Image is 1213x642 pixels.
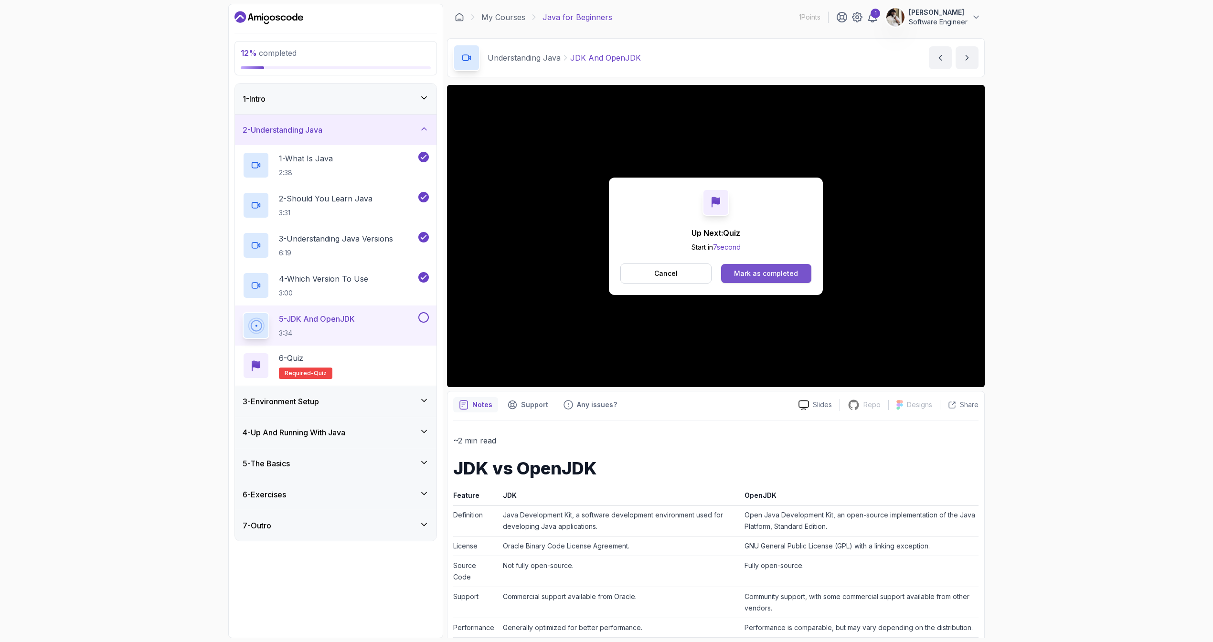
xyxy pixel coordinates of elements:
a: Slides [791,400,840,410]
button: user profile image[PERSON_NAME]Software Engineer [886,8,981,27]
p: Notes [472,400,492,410]
span: Required- [285,369,314,377]
td: Open Java Development Kit, an open-source implementation of the Java Platform, Standard Edition. [741,505,979,537]
td: Performance is comparable, but may vary depending on the distribution. [741,618,979,638]
button: Cancel [620,263,712,284]
td: Generally optimized for better performance. [499,618,741,638]
button: 2-Should You Learn Java3:31 [243,192,429,219]
p: Software Engineer [909,17,968,27]
td: GNU General Public License (GPL) with a linking exception. [741,537,979,556]
button: 3-Environment Setup [235,386,436,417]
p: Repo [863,400,881,410]
h3: 5 - The Basics [243,458,290,469]
td: Definition [453,505,499,537]
p: Understanding Java [488,52,561,63]
p: Slides [813,400,832,410]
p: Designs [907,400,932,410]
p: Up Next: Quiz [692,227,741,239]
a: Dashboard [455,12,464,22]
button: 5-JDK And OpenJDK3:34 [243,312,429,339]
button: 7-Outro [235,510,436,541]
a: Dashboard [234,10,303,25]
th: JDK [499,489,741,505]
button: previous content [929,46,952,69]
p: Any issues? [577,400,617,410]
span: 7 second [713,243,741,251]
td: Not fully open-source. [499,556,741,587]
h3: 6 - Exercises [243,489,286,500]
span: completed [241,48,297,58]
button: 1-What Is Java2:38 [243,152,429,179]
p: 6:19 [279,248,393,258]
p: 6 - Quiz [279,352,303,364]
button: Feedback button [558,397,623,412]
button: 4-Up And Running With Java [235,417,436,448]
td: Source Code [453,556,499,587]
p: 4 - Which Version To Use [279,273,368,284]
h3: 1 - Intro [243,93,266,105]
h3: 3 - Environment Setup [243,396,319,407]
p: Share [960,400,979,410]
td: Fully open-source. [741,556,979,587]
h3: 4 - Up And Running With Java [243,427,345,438]
p: JDK And OpenJDK [570,52,641,63]
p: 3:34 [279,328,355,338]
button: 6-QuizRequired-quiz [243,352,429,379]
h3: 7 - Outro [243,520,271,531]
p: Cancel [654,269,678,278]
a: My Courses [481,11,525,23]
h1: JDK vs OpenJDK [453,459,979,478]
div: Mark as completed [734,269,798,278]
p: 1 - What Is Java [279,153,333,164]
p: 1 Points [799,12,820,22]
td: Commercial support available from Oracle. [499,587,741,618]
p: ~2 min read [453,434,979,447]
p: [PERSON_NAME] [909,8,968,17]
p: 2 - Should You Learn Java [279,193,372,204]
span: quiz [314,369,327,377]
button: notes button [453,397,498,412]
p: 2:38 [279,168,333,178]
td: License [453,537,499,556]
td: Support [453,587,499,618]
a: 1 [867,11,878,23]
td: Oracle Binary Code License Agreement. [499,537,741,556]
p: 3 - Understanding Java Versions [279,233,393,244]
th: OpenJDK [741,489,979,505]
button: 4-Which Version To Use3:00 [243,272,429,299]
th: Feature [453,489,499,505]
span: 12 % [241,48,257,58]
h3: 2 - Understanding Java [243,124,322,136]
iframe: 5 - JDK and OpenJDK [447,85,985,387]
button: Support button [502,397,554,412]
p: 5 - JDK And OpenJDK [279,313,355,325]
td: Performance [453,618,499,638]
p: Java for Beginners [543,11,612,23]
button: 1-Intro [235,84,436,114]
button: 5-The Basics [235,448,436,479]
td: Community support, with some commercial support available from other vendors. [741,587,979,618]
td: Java Development Kit, a software development environment used for developing Java applications. [499,505,741,537]
button: 2-Understanding Java [235,115,436,145]
button: Mark as completed [721,264,811,283]
p: 3:00 [279,288,368,298]
div: 1 [871,9,880,18]
button: next content [956,46,979,69]
p: 3:31 [279,208,372,218]
p: Support [521,400,548,410]
button: 6-Exercises [235,479,436,510]
img: user profile image [886,8,904,26]
button: Share [940,400,979,410]
button: 3-Understanding Java Versions6:19 [243,232,429,259]
p: Start in [692,242,741,252]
